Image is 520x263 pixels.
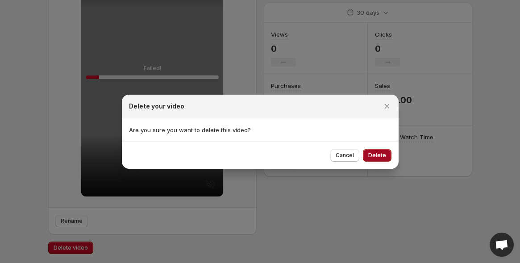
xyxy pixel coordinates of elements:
section: Are you sure you want to delete this video? [122,118,399,142]
button: Cancel [330,149,359,162]
span: Cancel [336,152,354,159]
h2: Delete your video [129,102,184,111]
span: Delete [368,152,386,159]
button: Close [381,100,393,113]
button: Delete [363,149,391,162]
div: Open chat [490,233,514,257]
